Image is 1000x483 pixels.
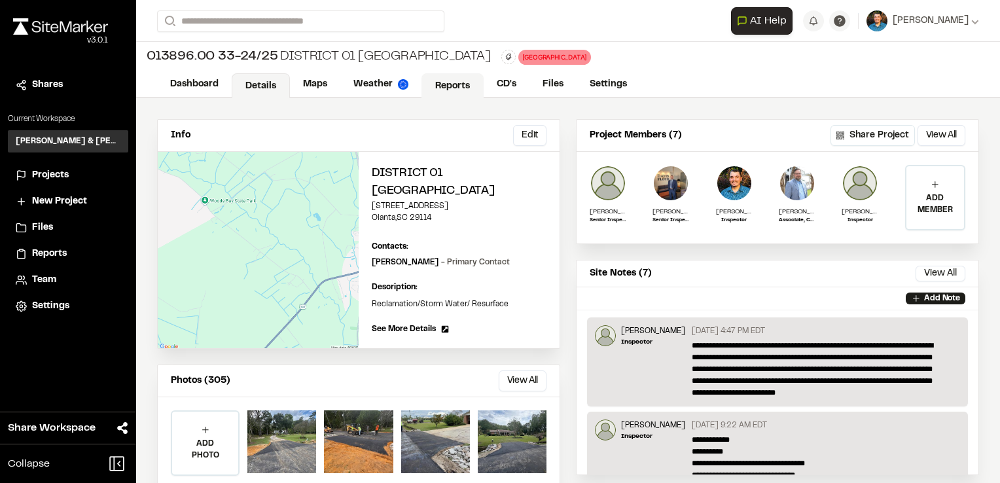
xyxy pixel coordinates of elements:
[484,72,529,97] a: CD's
[157,72,232,97] a: Dashboard
[916,266,965,281] button: View All
[32,299,69,313] span: Settings
[652,217,689,224] p: Senior Inspector
[866,10,887,31] img: User
[8,420,96,436] span: Share Workspace
[398,79,408,90] img: precipai.png
[372,200,546,212] p: [STREET_ADDRESS]
[906,192,964,216] p: ADD MEMBER
[32,221,53,235] span: Files
[924,293,960,304] p: Add Note
[731,7,793,35] button: Open AI Assistant
[590,207,626,217] p: [PERSON_NAME] III
[32,247,67,261] span: Reports
[779,217,815,224] p: Associate, CEI
[731,7,798,35] div: Open AI Assistant
[842,217,878,224] p: Inspector
[372,165,546,200] h2: District 01 [GEOGRAPHIC_DATA]
[172,438,238,461] p: ADD PHOTO
[692,420,767,431] p: [DATE] 9:22 AM EDT
[830,125,915,146] button: Share Project
[918,125,965,146] button: View All
[8,113,128,125] p: Current Workspace
[16,299,120,313] a: Settings
[290,72,340,97] a: Maps
[32,273,56,287] span: Team
[716,165,753,202] img: Phillip Harrington
[621,431,685,441] p: Inspector
[501,50,516,64] button: Edit Tags
[652,207,689,217] p: [PERSON_NAME]
[652,165,689,202] img: David W Hyatt
[421,73,484,98] a: Reports
[340,72,421,97] a: Weather
[16,221,120,235] a: Files
[779,207,815,217] p: [PERSON_NAME] [PERSON_NAME], PE, PMP
[372,241,408,253] p: Contacts:
[372,298,546,310] p: Reclamation/Storm Water/ Resurface
[372,281,546,293] p: Description:
[13,18,108,35] img: rebrand.png
[842,207,878,217] p: [PERSON_NAME]
[32,168,69,183] span: Projects
[590,266,652,281] p: Site Notes (7)
[716,217,753,224] p: Inspector
[499,370,546,391] button: View All
[32,194,87,209] span: New Project
[147,47,491,67] div: District 01 [GEOGRAPHIC_DATA]
[13,35,108,46] div: Oh geez...please don't...
[750,13,787,29] span: AI Help
[147,47,277,67] span: 013896.00 33-24/25
[171,374,230,388] p: Photos (305)
[232,73,290,98] a: Details
[595,325,616,346] img: Jeb Crews
[171,128,190,143] p: Info
[692,325,765,337] p: [DATE] 4:47 PM EDT
[32,78,63,92] span: Shares
[716,207,753,217] p: [PERSON_NAME]
[157,10,181,32] button: Search
[842,165,878,202] img: Jeb Crews
[529,72,577,97] a: Files
[590,217,626,224] p: Senior Inspector
[621,337,685,347] p: Inspector
[8,456,50,472] span: Collapse
[16,247,120,261] a: Reports
[779,165,815,202] img: J. Mike Simpson Jr., PE, PMP
[16,135,120,147] h3: [PERSON_NAME] & [PERSON_NAME] Inc.
[595,420,616,440] img: Darby Boykin
[590,165,626,202] img: Glenn David Smoak III
[866,10,979,31] button: [PERSON_NAME]
[16,168,120,183] a: Projects
[372,257,510,268] p: [PERSON_NAME]
[513,125,546,146] button: Edit
[16,194,120,209] a: New Project
[893,14,969,28] span: [PERSON_NAME]
[577,72,640,97] a: Settings
[518,50,592,65] div: [GEOGRAPHIC_DATA]
[372,212,546,224] p: Olanta , SC 29114
[621,420,685,431] p: [PERSON_NAME]
[621,325,685,337] p: [PERSON_NAME]
[590,128,682,143] p: Project Members (7)
[16,273,120,287] a: Team
[441,259,510,266] span: - Primary Contact
[16,78,120,92] a: Shares
[372,323,436,335] span: See More Details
